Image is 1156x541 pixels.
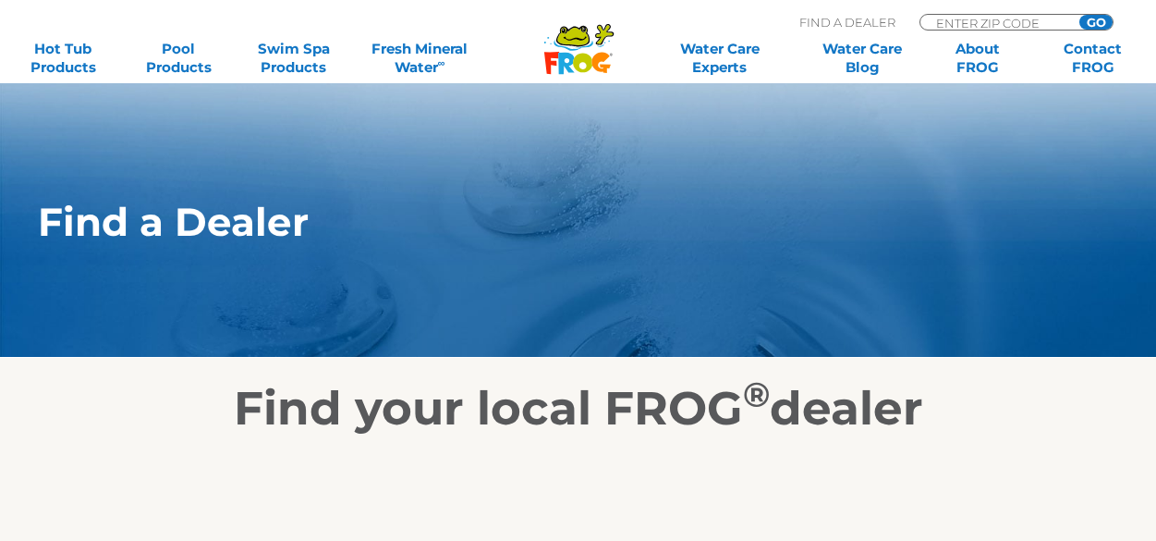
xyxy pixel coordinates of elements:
a: Water CareExperts [647,40,792,77]
h2: Find your local FROG dealer [10,381,1147,436]
a: Swim SpaProducts [249,40,338,77]
a: PoolProducts [134,40,224,77]
sup: ∞ [438,56,445,69]
a: AboutFROG [933,40,1023,77]
a: Fresh MineralWater∞ [364,40,476,77]
sup: ® [743,374,770,415]
p: Find A Dealer [799,14,895,31]
input: Zip Code Form [934,15,1059,31]
h1: Find a Dealer [38,200,1033,244]
a: ContactFROG [1048,40,1138,77]
input: GO [1079,15,1113,30]
a: Hot TubProducts [18,40,108,77]
a: Water CareBlog [818,40,907,77]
